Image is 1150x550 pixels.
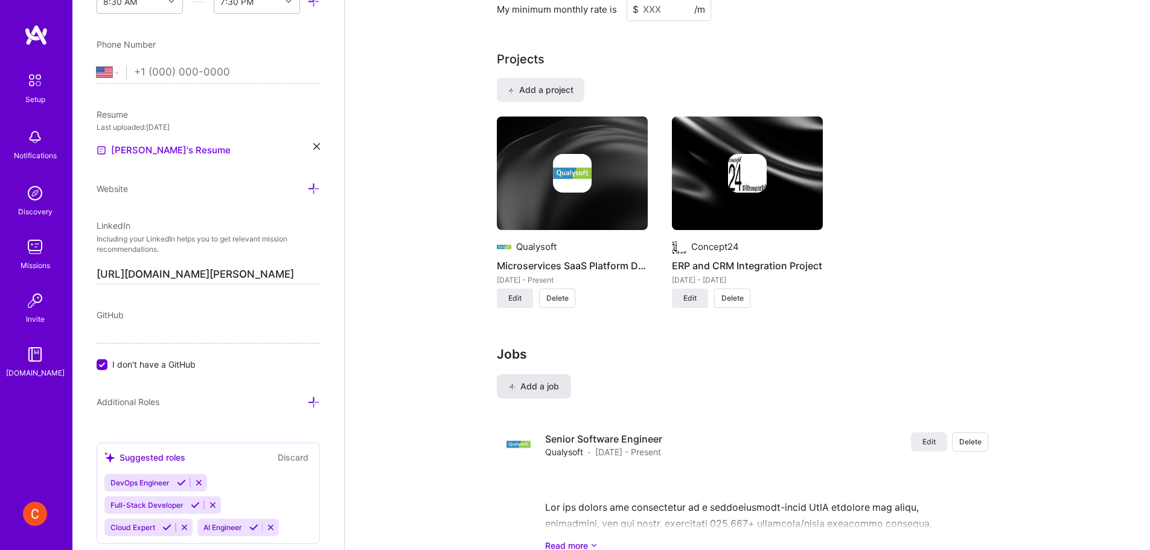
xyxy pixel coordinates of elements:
i: icon Close [313,143,320,150]
span: Add a project [508,84,573,96]
button: Add a job [497,374,571,398]
div: Suggested roles [104,451,185,464]
div: Missions [21,259,50,272]
span: Full-Stack Developer [110,500,184,510]
div: [DOMAIN_NAME] [6,366,65,379]
img: cover [672,117,823,230]
i: icon PlusBlack [508,88,514,94]
span: DevOps Engineer [110,478,170,487]
i: Reject [194,478,203,487]
button: Discard [274,450,312,464]
i: Accept [177,478,186,487]
i: Accept [249,523,258,532]
img: bell [23,125,47,149]
img: setup [22,68,48,93]
div: Add projects you've worked on [497,50,545,68]
img: Company logo [497,240,511,254]
span: Add a job [509,380,559,392]
span: Additional Roles [97,397,159,407]
span: Delete [959,436,982,447]
img: teamwork [23,235,47,259]
img: User Avatar [23,502,47,526]
span: Qualysoft [545,446,583,458]
span: /m [694,3,705,16]
button: Add a project [497,78,584,102]
a: User Avatar [20,502,50,526]
span: Website [97,184,128,194]
h4: ERP and CRM Integration Project [672,258,823,273]
img: Resume [97,145,106,155]
span: Phone Number [97,39,156,50]
div: Projects [497,50,545,68]
div: Setup [25,93,45,106]
button: Edit [911,432,947,452]
i: Reject [180,523,189,532]
div: Qualysoft [516,240,557,253]
span: I don't have a GitHub [112,358,196,371]
h4: Senior Software Engineer [545,432,662,446]
span: Delete [721,293,744,304]
span: Edit [922,436,936,447]
input: +1 (000) 000-0000 [134,55,320,90]
i: Reject [208,500,217,510]
h3: Jobs [497,347,998,362]
div: My minimum monthly rate is [497,3,617,16]
span: GitHub [97,310,124,320]
div: Invite [26,313,45,325]
div: Notifications [14,149,57,162]
i: Reject [266,523,275,532]
span: Delete [546,293,569,304]
span: Edit [683,293,697,304]
img: cover [497,117,648,230]
span: [DATE] - Present [595,446,661,458]
span: · [588,446,590,458]
div: Discovery [18,205,53,218]
div: [DATE] - [DATE] [672,273,823,286]
i: Accept [162,523,171,532]
a: [PERSON_NAME]'s Resume [97,143,231,158]
img: Invite [23,289,47,313]
span: Edit [508,293,522,304]
img: Company logo [553,154,592,193]
i: icon PlusBlack [509,383,516,390]
img: Company logo [728,154,767,193]
img: Company logo [672,240,686,254]
button: Delete [952,432,988,452]
button: Delete [714,289,750,308]
i: icon SuggestedTeams [104,452,115,462]
button: Edit [672,289,708,308]
div: Concept24 [691,240,739,253]
h4: Microservices SaaS Platform Development [497,258,648,273]
button: Delete [539,289,575,308]
span: $ [633,3,639,16]
span: Resume [97,109,128,120]
span: AI Engineer [203,523,242,532]
img: discovery [23,181,47,205]
div: [DATE] - Present [497,273,648,286]
span: Cloud Expert [110,523,155,532]
p: Including your LinkedIn helps you to get relevant mission recommendations. [97,234,320,255]
img: guide book [23,342,47,366]
i: Accept [191,500,200,510]
img: logo [24,24,48,46]
button: Edit [497,289,533,308]
span: LinkedIn [97,220,130,231]
img: Company logo [506,432,531,456]
div: Last uploaded: [DATE] [97,121,320,133]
